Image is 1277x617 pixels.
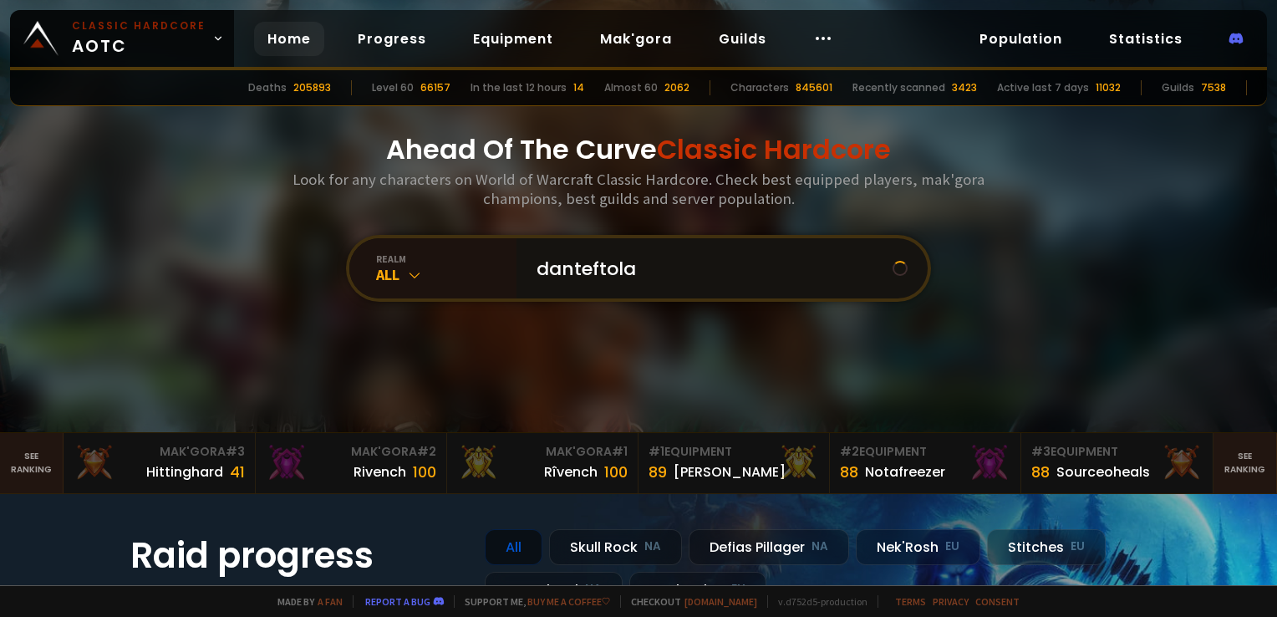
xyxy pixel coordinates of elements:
div: 66157 [420,80,450,95]
h1: Raid progress [130,529,465,582]
a: Seeranking [1213,433,1277,493]
div: Almost 60 [604,80,658,95]
div: Rîvench [544,461,598,482]
a: Statistics [1096,22,1196,56]
div: Guilds [1162,80,1194,95]
div: Hittinghard [146,461,223,482]
div: Equipment [649,443,819,461]
a: Buy me a coffee [527,595,610,608]
span: # 1 [612,443,628,460]
div: Recently scanned [852,80,945,95]
div: Mak'Gora [74,443,244,461]
a: Progress [344,22,440,56]
div: 100 [604,461,628,483]
a: Mak'Gora#3Hittinghard41 [64,433,255,493]
div: Equipment [1031,443,1202,461]
div: Soulseeker [629,572,766,608]
div: 3423 [952,80,977,95]
span: v. d752d5 - production [767,595,867,608]
h3: Look for any characters on World of Warcraft Classic Hardcore. Check best equipped players, mak'g... [286,170,991,208]
div: 205893 [293,80,331,95]
a: #1Equipment89[PERSON_NAME] [638,433,830,493]
small: NA [585,581,602,598]
div: 2062 [664,80,689,95]
div: All [376,265,516,284]
a: Mak'gora [587,22,685,56]
small: Classic Hardcore [72,18,206,33]
a: Report a bug [365,595,430,608]
a: a fan [318,595,343,608]
div: realm [376,252,516,265]
a: Classic HardcoreAOTC [10,10,234,67]
small: NA [644,538,661,555]
div: 11032 [1096,80,1121,95]
div: 14 [573,80,584,95]
span: # 3 [226,443,245,460]
a: Mak'Gora#1Rîvench100 [447,433,638,493]
a: Equipment [460,22,567,56]
div: Rivench [354,461,406,482]
div: Mak'Gora [457,443,628,461]
a: Guilds [705,22,780,56]
div: 845601 [796,80,832,95]
div: Defias Pillager [689,529,849,565]
div: Equipment [840,443,1010,461]
span: Support me, [454,595,610,608]
div: Active last 7 days [997,80,1089,95]
div: 41 [230,461,245,483]
small: EU [1071,538,1085,555]
span: # 2 [840,443,859,460]
div: Level 60 [372,80,414,95]
a: Privacy [933,595,969,608]
a: Consent [975,595,1020,608]
div: All [485,529,542,565]
small: EU [945,538,959,555]
div: Skull Rock [549,529,682,565]
small: NA [811,538,828,555]
div: [PERSON_NAME] [674,461,786,482]
a: Home [254,22,324,56]
div: 89 [649,461,667,483]
span: Checkout [620,595,757,608]
div: In the last 12 hours [471,80,567,95]
div: Notafreezer [865,461,945,482]
div: Doomhowl [485,572,623,608]
div: Characters [730,80,789,95]
span: Classic Hardcore [657,130,891,168]
span: # 2 [417,443,436,460]
span: Made by [267,595,343,608]
div: Deaths [248,80,287,95]
div: Sourceoheals [1056,461,1150,482]
h1: Ahead Of The Curve [386,130,891,170]
a: #2Equipment88Notafreezer [830,433,1021,493]
span: # 3 [1031,443,1051,460]
a: Mak'Gora#2Rivench100 [256,433,447,493]
div: Nek'Rosh [856,529,980,565]
div: Mak'Gora [266,443,436,461]
span: AOTC [72,18,206,59]
input: Search a character... [527,238,893,298]
a: Population [966,22,1076,56]
small: EU [731,581,745,598]
a: [DOMAIN_NAME] [684,595,757,608]
div: Stitches [987,529,1106,565]
div: 7538 [1201,80,1226,95]
div: 88 [840,461,858,483]
span: # 1 [649,443,664,460]
a: Terms [895,595,926,608]
a: #3Equipment88Sourceoheals [1021,433,1213,493]
div: 88 [1031,461,1050,483]
div: 100 [413,461,436,483]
